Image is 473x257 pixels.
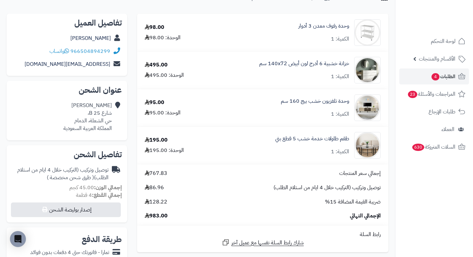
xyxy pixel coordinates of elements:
a: طلبات الإرجاع [399,104,469,120]
a: العملاء [399,121,469,137]
span: الإجمالي النهائي [350,212,381,220]
strong: إجمالي الوزن: [94,184,122,192]
div: الوحدة: 95.00 [145,109,181,117]
span: العملاء [441,125,454,134]
a: [PERSON_NAME] [70,34,111,42]
span: ضريبة القيمة المضافة 15% [325,198,381,206]
span: 23 [408,91,417,98]
div: الكمية: 1 [331,110,349,118]
a: واتساب [49,47,69,55]
div: الكمية: 1 [331,148,349,156]
span: 128.22 [145,198,167,206]
div: الوحدة: 495.00 [145,71,184,79]
div: [PERSON_NAME] شارع 25 B، حي الشعلة، الدمام المملكة العربية السعودية [63,102,112,132]
a: السلات المتروكة630 [399,139,469,155]
span: 86.96 [145,184,164,192]
img: 1695802779-3634564565-90x90.jpg [355,19,380,46]
div: توصيل وتركيب (التركيب خلال 4 ايام من استلام الطلب) [12,166,109,182]
span: الطلبات [431,72,455,81]
a: شارك رابط السلة نفسها مع عميل آخر [222,238,304,247]
a: [EMAIL_ADDRESS][DOMAIN_NAME] [25,60,110,68]
span: طلبات الإرجاع [429,107,455,116]
h2: تفاصيل الشحن [12,151,122,159]
span: 767.83 [145,170,167,177]
span: السلات المتروكة [412,142,455,152]
span: ( طرق شحن مخصصة ) [47,174,94,182]
span: الأقسام والمنتجات [419,54,455,64]
span: توصيل وتركيب (التركيب خلال 4 ايام من استلام الطلب) [274,184,381,192]
div: 95.00 [145,99,164,106]
span: 983.00 [145,212,168,220]
a: طقم طاولات خدمة خشب 5 قطع بني [275,135,349,143]
span: 4 [432,73,439,80]
a: المراجعات والأسئلة23 [399,86,469,102]
button: إصدار بوليصة الشحن [11,202,121,217]
a: الطلبات4 [399,68,469,84]
span: شارك رابط السلة نفسها مع عميل آخر [231,239,304,247]
a: وحدة رفوف معدن 3 أدوار [298,22,349,30]
small: 45.00 كجم [69,184,122,192]
div: Open Intercom Messenger [10,231,26,247]
div: 195.00 [145,136,168,144]
a: وحدة تلفزيون خشب بيج 160 سم [281,97,349,105]
strong: إجمالي القطع: [92,191,122,199]
div: الكمية: 1 [331,35,349,43]
span: إجمالي سعر المنتجات [339,170,381,177]
div: 98.00 [145,24,164,31]
a: لوحة التحكم [399,33,469,49]
div: 495.00 [145,61,168,69]
span: لوحة التحكم [431,37,455,46]
h2: طريقة الدفع [82,235,122,243]
h2: تفاصيل العميل [12,19,122,27]
img: 1746709299-1702541934053-68567865785768-1000x1000-90x90.jpg [355,57,380,83]
div: رابط السلة [140,231,386,238]
span: المراجعات والأسئلة [407,89,455,99]
img: 1756382107-1-90x90.jpg [355,132,380,159]
h2: عنوان الشحن [12,86,122,94]
div: الوحدة: 98.00 [145,34,181,42]
a: خزانة خشبية 6 أدرج لون أبيض 140x72 سم [259,60,349,67]
span: 630 [412,144,424,151]
div: الكمية: 1 [331,73,349,80]
div: الوحدة: 195.00 [145,147,184,154]
small: 4 قطعة [76,191,122,199]
a: 966504894299 [70,47,110,55]
img: 1750490663-220601011443-90x90.jpg [355,94,380,121]
div: تمارا - فاتورتك حتى 4 دفعات بدون فوائد [30,249,109,256]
